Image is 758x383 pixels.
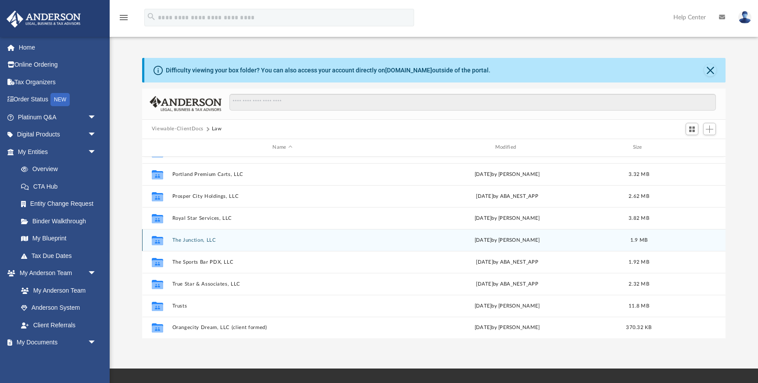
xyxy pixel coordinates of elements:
[704,64,716,76] button: Close
[118,12,129,23] i: menu
[6,108,110,126] a: Platinum Q&Aarrow_drop_down
[172,143,393,151] div: Name
[621,143,656,151] div: Size
[166,66,490,75] div: Difficulty viewing your box folder? You can also access your account directly on outside of the p...
[397,236,617,244] div: [DATE] by [PERSON_NAME]
[229,94,716,111] input: Search files and folders
[629,303,649,308] span: 11.8 MB
[6,334,105,351] a: My Documentsarrow_drop_down
[397,214,617,222] div: by [PERSON_NAME]
[12,161,110,178] a: Overview
[12,247,110,265] a: Tax Due Dates
[629,281,649,286] span: 2.32 MB
[50,93,70,106] div: NEW
[88,108,105,126] span: arrow_drop_down
[88,265,105,283] span: arrow_drop_down
[626,325,651,330] span: 370.32 KB
[6,143,110,161] a: My Entitiesarrow_drop_down
[152,125,204,133] button: Viewable-ClientDocs
[172,281,393,287] button: True Star & Associates, LLC
[397,170,617,178] div: [DATE] by [PERSON_NAME]
[738,11,751,24] img: User Pic
[12,178,110,195] a: CTA Hub
[397,258,617,266] div: [DATE] by ABA_NEST_APP
[12,299,105,317] a: Anderson System
[12,351,101,369] a: Box
[6,56,110,74] a: Online Ordering
[172,325,393,330] button: ​Orangecity Dream, LLC (client formed)
[4,11,83,28] img: Anderson Advisors Platinum Portal
[385,67,432,74] a: [DOMAIN_NAME]
[397,302,617,310] div: [DATE] by [PERSON_NAME]
[629,215,649,220] span: 3.82 MB
[142,157,726,339] div: grid
[12,212,110,230] a: Binder Walkthrough
[12,230,105,247] a: My Blueprint
[88,334,105,352] span: arrow_drop_down
[212,125,222,133] button: Law
[629,259,649,264] span: 1.92 MB
[172,172,393,177] button: Portland Premium Carts, LLC
[147,12,156,21] i: search
[629,172,649,176] span: 3.32 MB
[172,193,393,199] button: Prosper City Holdings, LLC
[88,126,105,144] span: arrow_drop_down
[6,39,110,56] a: Home
[172,215,393,221] button: Royal Star Services, LLC
[703,123,716,135] button: Add
[397,143,618,151] div: Modified
[146,143,168,151] div: id
[172,237,393,243] button: The Junction, LLC
[686,123,699,135] button: Switch to Grid View
[475,215,492,220] span: [DATE]
[629,193,649,198] span: 2.62 MB
[12,316,105,334] a: Client Referrals
[397,324,617,332] div: [DATE] by [PERSON_NAME]
[6,126,110,143] a: Digital Productsarrow_drop_down
[172,259,393,265] button: The Sports Bar PDX, LLC
[118,17,129,23] a: menu
[12,282,101,299] a: My Anderson Team
[12,195,110,213] a: Entity Change Request
[630,237,648,242] span: 1.9 MB
[88,143,105,161] span: arrow_drop_down
[6,265,105,282] a: My Anderson Teamarrow_drop_down
[660,143,722,151] div: id
[172,303,393,309] button: Trusts
[6,73,110,91] a: Tax Organizers
[397,192,617,200] div: [DATE] by ABA_NEST_APP
[397,280,617,288] div: [DATE] by ABA_NEST_APP
[6,91,110,109] a: Order StatusNEW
